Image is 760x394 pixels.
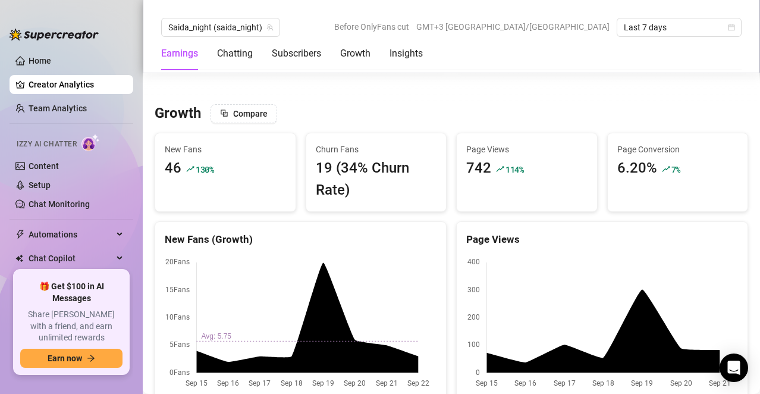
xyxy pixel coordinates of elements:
span: 130 % [196,164,214,175]
span: 114 % [505,164,524,175]
span: arrow-right [87,354,95,362]
span: Chat Copilot [29,249,113,268]
span: thunderbolt [15,230,25,239]
span: Page Views [466,143,588,156]
button: Compare [211,104,277,123]
span: block [220,109,228,117]
span: Automations [29,225,113,244]
div: 742 [466,157,491,180]
div: New Fans (Growth) [165,232,436,248]
a: Content [29,161,59,171]
span: Saida_night (saida_night) [168,18,273,36]
div: 6.20% [617,157,657,180]
img: Chat Copilot [15,254,23,262]
span: calendar [728,24,735,31]
img: AI Chatter [81,134,100,151]
div: Insights [390,46,423,61]
div: 46 [165,157,181,180]
span: Share [PERSON_NAME] with a friend, and earn unlimited rewards [20,309,123,344]
h3: Growth [155,104,201,123]
a: Creator Analytics [29,75,124,94]
span: Izzy AI Chatter [17,139,77,150]
span: Before OnlyFans cut [334,18,409,36]
span: 7 % [671,164,680,175]
span: Churn Fans [316,143,437,156]
div: Growth [340,46,370,61]
span: Last 7 days [624,18,734,36]
a: Team Analytics [29,104,87,113]
span: rise [496,165,504,173]
span: rise [186,165,194,173]
span: team [266,24,274,31]
div: Earnings [161,46,198,61]
a: Chat Monitoring [29,199,90,209]
a: Setup [29,180,51,190]
div: 19 (34% Churn Rate) [316,157,437,202]
div: Chatting [217,46,253,61]
div: Subscribers [272,46,321,61]
div: Open Intercom Messenger [720,354,748,382]
span: rise [662,165,670,173]
span: 🎁 Get $100 in AI Messages [20,281,123,304]
a: Home [29,56,51,65]
button: Earn nowarrow-right [20,349,123,368]
span: GMT+3 [GEOGRAPHIC_DATA]/[GEOGRAPHIC_DATA] [416,18,610,36]
span: New Fans [165,143,286,156]
img: logo-BBDzfeDw.svg [10,29,99,40]
span: Compare [233,109,268,118]
span: Page Conversion [617,143,739,156]
span: Earn now [48,354,82,363]
div: Page Views [466,232,738,248]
